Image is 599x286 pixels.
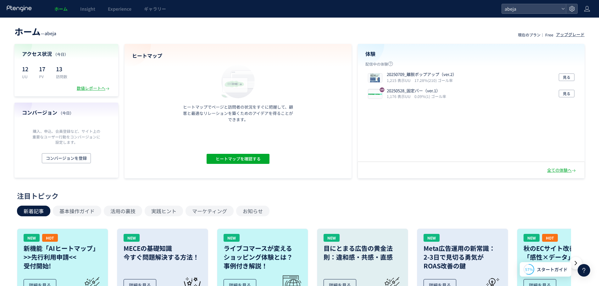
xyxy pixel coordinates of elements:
div: 数値レポートへ [77,85,111,91]
p: 購入、申込、会員登録など、サイト上の重要なユーザー行動をコンバージョンに設定します。 [31,128,102,144]
p: 訪問数 [56,74,67,79]
h4: アクセス状況 [22,50,111,57]
div: NEW [224,234,240,242]
i: 17.28%(210) ゴール率 [414,78,453,83]
span: （今日） [53,51,68,57]
span: 57% [525,267,533,272]
h3: MECEの基礎知識 今すぐ問題解決する方法！ [124,244,202,262]
button: 見る [559,90,574,97]
img: 49136bb1939a6878cada0b8f05bd7a501752031414947.png [368,73,382,82]
button: 基本操作ガイド [53,206,101,216]
i: 0.09%(1) ゴール率 [414,94,446,99]
i: 1,215 表示UU [387,78,413,83]
button: コンバージョンを登録 [42,153,91,163]
p: UU [22,74,31,79]
div: アップグレード [556,32,585,38]
span: Insight [80,6,95,12]
span: コンバージョンを登録 [46,153,87,163]
p: 現在のプラン： Free [518,32,553,37]
button: 見る [559,73,574,81]
button: 実践ヒント [145,206,183,216]
div: — [14,25,56,38]
i: 1,176 表示UU [387,94,413,99]
span: 見る [563,73,570,81]
div: NEW [24,234,40,242]
span: Experience [108,6,131,12]
span: （今日） [58,110,74,116]
span: ホーム [14,25,41,38]
img: 1c91ae4e332636249a355e9aaa45e4601750300056548.png [368,90,382,99]
p: 12 [22,64,31,74]
span: ホーム [54,6,68,12]
h3: 新機能「AIヒートマップ」 >>先行利用申請<< 受付開始! [24,244,102,270]
h4: ヒートマップ [132,52,344,59]
div: NEW [324,234,340,242]
span: スタートガイド [537,266,568,273]
div: HOT [42,234,58,242]
span: ギャラリー [144,6,166,12]
button: 新着記事 [17,206,50,216]
div: 全ての体験へ [547,167,577,173]
button: お知らせ [236,206,269,216]
button: 活用の裏技 [104,206,142,216]
h3: ライブコマースが変える ショッピング体験とは？ 事例付き解説！ [224,244,302,270]
div: 注目トピック [17,191,579,201]
span: ヒートマップを確認する [215,154,260,164]
button: マーケティング [186,206,234,216]
p: 20250528_固定バー（ver.1） [387,88,444,94]
span: abeja [503,4,559,13]
h4: コンバージョン [22,109,111,116]
h3: 目にとまる広告の黄金法則：違和感・共感・直感 [324,244,402,262]
p: 配信中の体験 [365,61,577,69]
div: HOT [542,234,558,242]
button: ヒートマップを確認する [207,154,269,164]
p: 17 [39,64,48,74]
p: 13 [56,64,67,74]
span: abeja [45,30,56,36]
h4: 体験 [365,50,577,57]
div: NEW [124,234,140,242]
p: PV [39,74,48,79]
h3: Meta広告運用の新常識： 2-3日で見切る勇気が ROAS改善の鍵 [424,244,502,270]
div: NEW [524,234,540,242]
span: 見る [563,90,570,97]
p: ヒートマップでページと訪問者の状況をすぐに把握して、顧客と最適なリレーションを築くためのアイデアを得ることができます。 [181,104,295,123]
p: 20250709_離脱ポップアップ（ver.2） [387,72,457,78]
div: NEW [424,234,440,242]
